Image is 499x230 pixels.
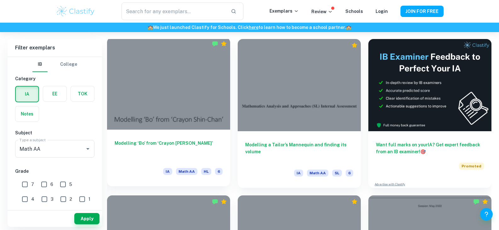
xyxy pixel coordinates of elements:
button: Help and Feedback [480,208,493,221]
span: IA [294,170,303,177]
span: IA [163,168,172,175]
input: Search for any exemplars... [122,3,225,20]
span: 6 [346,170,353,177]
button: IB [32,57,48,72]
img: Clastify logo [56,5,96,18]
button: Apply [74,213,99,224]
span: Math AA [176,168,197,175]
a: Login [376,9,388,14]
span: Math AA [307,170,328,177]
span: 2 [70,196,72,203]
span: 7 [31,181,34,188]
h6: Modelling ‘Bo’ from ‘Crayon [PERSON_NAME]’ [115,140,223,160]
p: Exemplars [269,8,299,14]
div: Premium [351,199,358,205]
h6: Filter exemplars [8,39,102,57]
h6: Category [15,75,94,82]
a: Want full marks on yourIA? Get expert feedback from an IB examiner!PromotedAdvertise with Clastify [368,39,491,188]
a: Schools [345,9,363,14]
label: Type a subject [20,137,46,143]
span: 🏫 [346,25,351,30]
div: Premium [221,41,227,47]
a: Modelling ‘Bo’ from ‘Crayon [PERSON_NAME]’IAMath AAHL6 [107,39,230,188]
button: College [60,57,77,72]
span: 1 [88,196,90,203]
button: IA [16,87,38,102]
div: Premium [221,199,227,205]
span: HL [201,168,211,175]
div: Premium [351,42,358,48]
a: Modelling a Tailor’s Mannequin and finding its volumeIAMath AASL6 [238,39,361,188]
div: Filter type choice [32,57,77,72]
span: 4 [31,196,34,203]
h6: Grade [15,168,94,175]
a: here [249,25,258,30]
span: 🎯 [420,149,426,154]
h6: Want full marks on your IA ? Get expert feedback from an IB examiner! [376,141,484,155]
p: Review [311,8,333,15]
span: SL [332,170,342,177]
span: 6 [50,181,53,188]
h6: Subject [15,129,94,136]
button: Open [83,144,92,153]
div: Premium [482,199,488,205]
span: 5 [69,181,72,188]
button: TOK [71,86,94,101]
span: 6 [215,168,223,175]
img: Marked [473,199,479,205]
a: Advertise with Clastify [375,182,405,187]
span: Promoted [459,163,484,170]
h6: We just launched Clastify for Schools. Click to learn how to become a school partner. [1,24,498,31]
h6: Modelling a Tailor’s Mannequin and finding its volume [245,141,353,162]
button: EE [43,86,66,101]
span: 3 [51,196,54,203]
button: JOIN FOR FREE [400,6,444,17]
img: Marked [212,41,218,47]
img: Marked [212,199,218,205]
img: Thumbnail [368,39,491,131]
span: 🏫 [148,25,153,30]
button: Notes [15,106,39,121]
